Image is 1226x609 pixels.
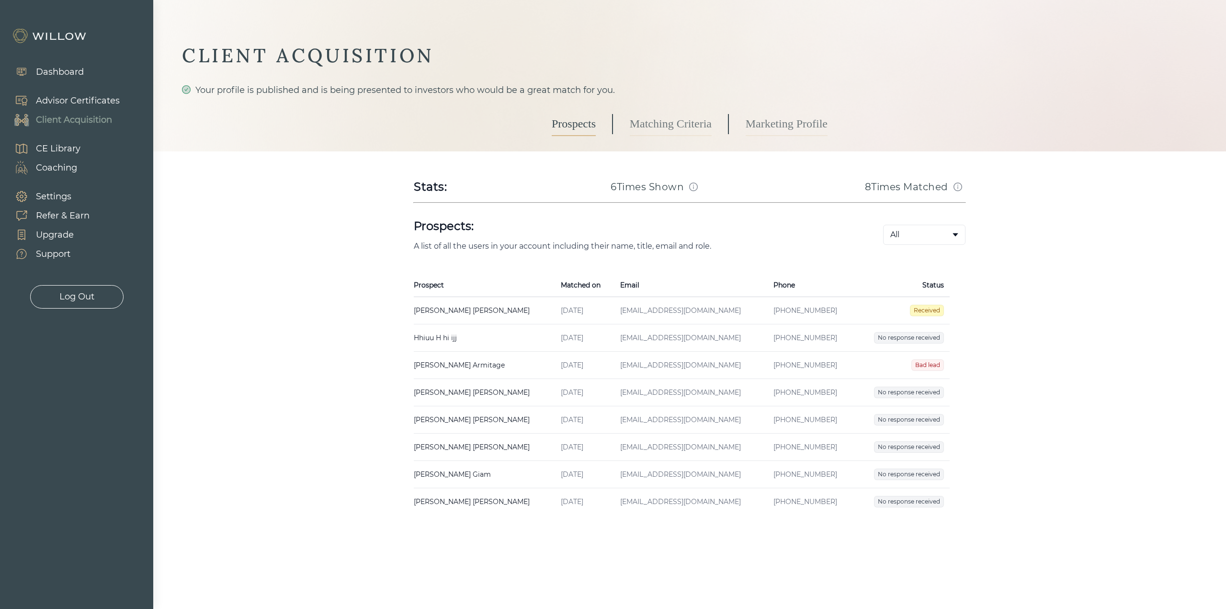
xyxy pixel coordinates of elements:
[414,379,555,406] td: [PERSON_NAME] [PERSON_NAME]
[614,406,768,434] td: [EMAIL_ADDRESS][DOMAIN_NAME]
[890,229,899,241] span: All
[5,139,80,158] a: CE Library
[5,91,120,110] a: Advisor Certificates
[555,434,614,461] td: [DATE]
[555,379,614,406] td: [DATE]
[689,183,698,191] span: info-circle
[614,297,768,324] td: [EMAIL_ADDRESS][DOMAIN_NAME]
[768,406,855,434] td: [PHONE_NUMBER]
[414,461,555,488] td: [PERSON_NAME] Giam
[874,441,944,453] span: No response received
[614,324,768,352] td: [EMAIL_ADDRESS][DOMAIN_NAME]
[555,461,614,488] td: [DATE]
[746,112,828,136] a: Marketing Profile
[414,274,555,297] th: Prospect
[414,352,555,379] td: [PERSON_NAME] Armitage
[874,469,944,480] span: No response received
[768,274,855,297] th: Phone
[5,110,120,129] a: Client Acquisition
[36,209,90,222] div: Refer & Earn
[874,414,944,425] span: No response received
[36,190,71,203] div: Settings
[952,231,959,239] span: caret-down
[36,248,70,261] div: Support
[555,274,614,297] th: Matched on
[414,241,852,251] p: A list of all the users in your account including their name, title, email and role.
[768,379,855,406] td: [PHONE_NUMBER]
[182,83,1197,97] div: Your profile is published and is being presented to investors who would be a great match for you.
[5,187,90,206] a: Settings
[414,406,555,434] td: [PERSON_NAME] [PERSON_NAME]
[552,112,596,136] a: Prospects
[614,461,768,488] td: [EMAIL_ADDRESS][DOMAIN_NAME]
[59,290,94,303] div: Log Out
[182,43,1197,68] div: CLIENT ACQUISITION
[414,324,555,352] td: Hhiuu H hi ijj
[874,332,944,344] span: No response received
[910,305,944,316] span: Received
[414,488,555,516] td: [PERSON_NAME] [PERSON_NAME]
[414,218,852,234] h1: Prospects:
[614,274,768,297] th: Email
[555,488,614,516] td: [DATE]
[36,142,80,155] div: CE Library
[874,496,944,507] span: No response received
[614,488,768,516] td: [EMAIL_ADDRESS][DOMAIN_NAME]
[855,274,949,297] th: Status
[768,297,855,324] td: [PHONE_NUMBER]
[36,229,74,241] div: Upgrade
[614,379,768,406] td: [EMAIL_ADDRESS][DOMAIN_NAME]
[950,179,965,195] button: Match info
[768,324,855,352] td: [PHONE_NUMBER]
[874,387,944,398] span: No response received
[611,180,684,194] h3: 6 Times Shown
[36,66,84,79] div: Dashboard
[555,352,614,379] td: [DATE]
[768,461,855,488] td: [PHONE_NUMBER]
[414,179,447,195] div: Stats:
[5,225,90,244] a: Upgrade
[182,85,191,94] span: check-circle
[5,62,84,81] a: Dashboard
[5,158,80,177] a: Coaching
[12,28,89,44] img: Willow
[865,180,948,194] h3: 8 Times Matched
[768,434,855,461] td: [PHONE_NUMBER]
[555,324,614,352] td: [DATE]
[414,297,555,324] td: [PERSON_NAME] [PERSON_NAME]
[414,434,555,461] td: [PERSON_NAME] [PERSON_NAME]
[555,406,614,434] td: [DATE]
[5,206,90,225] a: Refer & Earn
[768,488,855,516] td: [PHONE_NUMBER]
[36,94,120,107] div: Advisor Certificates
[555,297,614,324] td: [DATE]
[911,359,944,371] span: Bad lead
[686,179,701,195] button: Match info
[954,183,962,191] span: info-circle
[614,352,768,379] td: [EMAIL_ADDRESS][DOMAIN_NAME]
[36,114,112,126] div: Client Acquisition
[768,352,855,379] td: [PHONE_NUMBER]
[614,434,768,461] td: [EMAIL_ADDRESS][DOMAIN_NAME]
[36,161,77,174] div: Coaching
[630,112,712,136] a: Matching Criteria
